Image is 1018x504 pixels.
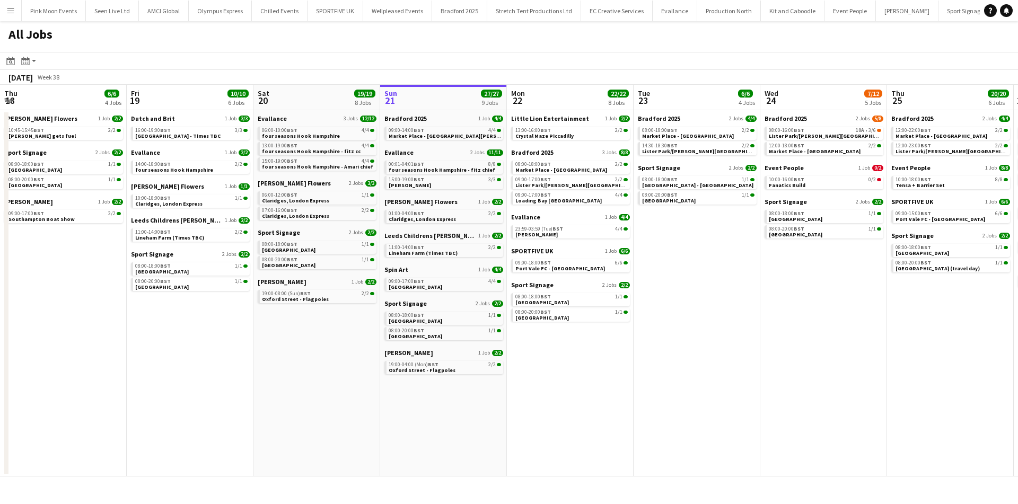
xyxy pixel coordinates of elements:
span: 2/2 [742,128,749,133]
a: Sport Signage2 Jobs2/2 [765,198,883,206]
span: 2/2 [108,211,116,216]
span: 07:00-16:00 [262,208,297,213]
span: Market Place - Shipley - sully chief - dom is connor [389,132,602,139]
span: 2 Jobs [982,116,997,122]
span: BST [794,210,804,217]
span: four seasons Hook Hampshire [262,132,340,139]
span: BST [414,210,424,217]
span: BST [794,176,804,183]
button: Event People [824,1,876,21]
span: BST [33,210,44,217]
span: 12:00-18:00 [769,143,804,148]
span: Little Lion Entertainment [511,114,589,122]
span: BST [920,176,931,183]
a: Evallance2 Jobs11/11 [384,148,503,156]
div: Event People1 Job8/810:00-18:00BST8/8Tensa + Barrier Set [891,164,1010,198]
span: 1/1 [742,192,749,198]
span: 2/2 [488,211,496,216]
button: SPORTFIVE UK [308,1,363,21]
span: 2 Jobs [95,149,110,156]
div: [PERSON_NAME] Flowers1 Job1/110:00-18:00BST1/1Claridges, London Express [131,182,250,216]
a: 08:00-18:00BST2/2Market Place - [GEOGRAPHIC_DATA] [515,161,628,173]
span: 1/1 [362,192,369,198]
a: [PERSON_NAME]1 Job2/2 [4,198,123,206]
span: 1 Job [605,116,617,122]
span: Southampton Boat Show [8,216,75,223]
span: 1/1 [239,183,250,190]
div: Evallance3 Jobs12/1206:00-10:00BST4/4four seasons Hook Hampshire13:00-19:00BST4/4four seasons Hoo... [258,114,376,179]
span: 2/2 [615,128,622,133]
div: Bradford 20252 Jobs5/808:00-16:00BST10A•3/6Lister Park/[PERSON_NAME][GEOGRAPHIC_DATA][PERSON_NAME... [765,114,883,164]
span: BST [552,225,563,232]
button: Olympus Express [189,1,252,21]
span: Market Place - Shipley [769,148,861,155]
span: BST [667,176,678,183]
span: Wasserman [4,198,53,206]
a: Sport Signage2 Jobs2/2 [638,164,757,172]
a: SPORTFIVE UK1 Job6/6 [891,198,1010,206]
span: 4/4 [999,116,1010,122]
span: four seasons Hook Hampshire - fitz cc [262,148,361,155]
span: 1 Job [605,214,617,220]
span: SPORTFIVE UK [891,198,933,206]
span: BST [160,127,171,134]
span: 2/2 [742,143,749,148]
a: Little Lion Entertainment1 Job2/2 [511,114,630,122]
a: Bradford 20252 Jobs4/4 [638,114,757,122]
a: 13:00-19:00BST4/4four seasons Hook Hampshire - fitz cc [262,142,374,154]
span: 2 Jobs [856,199,870,205]
a: 08:00-18:00BST1/1[GEOGRAPHIC_DATA] [769,210,881,222]
span: 2 Jobs [729,165,743,171]
a: Evallance1 Job4/4 [511,213,630,221]
a: 08:00-20:00BST1/1[GEOGRAPHIC_DATA] [642,191,754,204]
a: 13:00-16:00BST2/2Crystal Maze Piccadilly [515,127,628,139]
span: 3/3 [239,116,250,122]
a: 12:00-22:00BST2/2Market Place - [GEOGRAPHIC_DATA] [896,127,1008,139]
span: 14:30-18:30 [642,143,678,148]
button: AMCI Global [139,1,189,21]
span: BST [287,157,297,164]
span: 1 Job [225,217,236,224]
span: four seasons Hook Hampshire [135,166,213,173]
a: Bradford 20252 Jobs5/8 [765,114,883,122]
span: 12:00-23:00 [896,143,931,148]
button: Chilled Events [252,1,308,21]
span: 1 Job [98,116,110,122]
div: [PERSON_NAME] Flowers1 Job2/210:45-15:45BST2/2[PERSON_NAME] gets fuel [4,114,123,148]
span: BST [540,161,551,167]
span: BST [540,176,551,183]
span: Port Vale FC - stoke on trent [896,216,985,223]
a: Evallance3 Jobs12/12 [258,114,376,122]
a: 00:01-04:01BST8/8four seasons Hook Hampshire - fitz chief [389,161,501,173]
span: Evallance [511,213,540,221]
span: Bradford 2025 [384,114,427,122]
span: 2/2 [239,217,250,224]
span: 1/1 [742,177,749,182]
div: Sport Signage2 Jobs2/208:00-18:00BST1/1[GEOGRAPHIC_DATA] - [GEOGRAPHIC_DATA]08:00-20:00BST1/1[GEO... [638,164,757,207]
a: Evallance1 Job2/2 [131,148,250,156]
span: 1 Job [225,183,236,190]
span: Dutch and Brit [131,114,175,122]
span: BST [160,194,171,201]
a: 09:00-17:00BST4/4Loading Bay [GEOGRAPHIC_DATA] [515,191,628,204]
span: Bradford 2025 [511,148,554,156]
span: 2/2 [362,208,369,213]
span: 08:00-16:00 [769,128,804,133]
span: Evallance [131,148,160,156]
span: 2/2 [112,199,123,205]
span: 13:00-16:00 [515,128,551,133]
span: Loading Bay Bradford [515,197,602,204]
span: 1 Job [478,116,490,122]
span: 3/3 [488,177,496,182]
a: 06:00-12:00BST1/1Claridges, London Express [262,191,374,204]
span: 2/2 [112,116,123,122]
span: BST [287,142,297,149]
span: BST [794,225,804,232]
a: 08:00-16:00BST10A•3/6Lister Park/[PERSON_NAME][GEOGRAPHIC_DATA][PERSON_NAME] [769,127,881,139]
button: Bradford 2025 [432,1,487,21]
span: BST [667,142,678,149]
span: Market Place - Shipley [515,166,607,173]
a: Leeds Childrens [PERSON_NAME]1 Job2/2 [131,216,250,224]
a: Event People1 Job8/8 [891,164,1010,172]
span: 2/2 [239,149,250,156]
